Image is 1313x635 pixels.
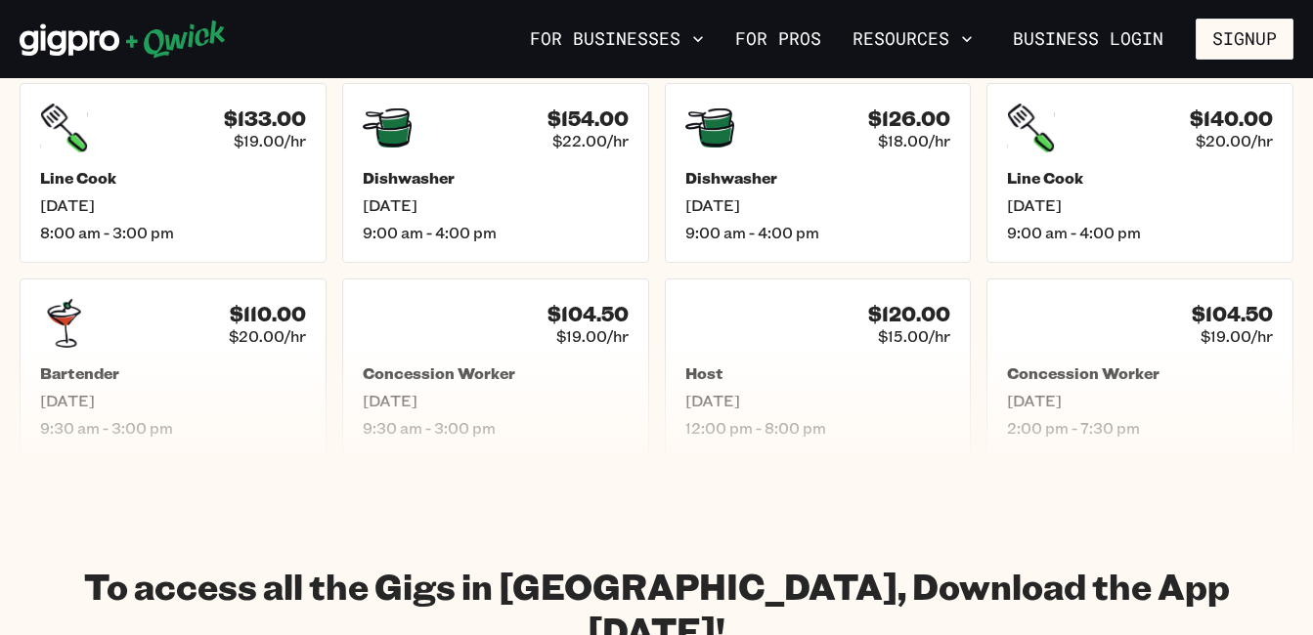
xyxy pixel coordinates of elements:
a: $110.00$20.00/hrBartender[DATE]9:30 am - 3:00 pm [20,278,327,458]
h5: Line Cook [1007,168,1273,188]
span: [DATE] [1007,195,1273,215]
span: $19.00/hr [234,131,306,150]
h4: $154.00 [547,106,629,131]
a: $126.00$18.00/hrDishwasher[DATE]9:00 am - 4:00 pm [665,83,972,263]
h4: $104.50 [547,302,629,326]
a: $154.00$22.00/hrDishwasher[DATE]9:00 am - 4:00 pm [342,83,649,263]
span: 2:00 pm - 7:30 pm [1007,418,1273,438]
h5: Host [685,363,951,383]
span: $20.00/hr [229,326,306,346]
span: [DATE] [363,391,629,410]
a: $104.50$19.00/hrConcession Worker[DATE]2:00 pm - 7:30 pm [986,278,1293,458]
span: $18.00/hr [878,131,950,150]
span: 9:00 am - 4:00 pm [1007,223,1273,242]
h4: $140.00 [1190,106,1273,131]
button: Signup [1196,19,1293,60]
h5: Dishwasher [363,168,629,188]
span: [DATE] [40,195,306,215]
span: [DATE] [1007,391,1273,410]
span: [DATE] [40,391,306,410]
h5: Dishwasher [685,168,951,188]
span: $15.00/hr [878,326,950,346]
a: $133.00$19.00/hrLine Cook[DATE]8:00 am - 3:00 pm [20,83,327,263]
span: 9:00 am - 4:00 pm [363,223,629,242]
span: $19.00/hr [1201,326,1273,346]
a: $120.00$15.00/hrHost[DATE]12:00 pm - 8:00 pm [665,278,972,458]
span: 9:00 am - 4:00 pm [685,223,951,242]
span: [DATE] [685,195,951,215]
h5: Line Cook [40,168,306,188]
button: For Businesses [522,22,712,56]
a: $104.50$19.00/hrConcession Worker[DATE]9:30 am - 3:00 pm [342,278,649,458]
span: $19.00/hr [556,326,629,346]
span: 9:30 am - 3:00 pm [363,418,629,438]
a: For Pros [727,22,829,56]
a: Business Login [996,19,1180,60]
span: [DATE] [685,391,951,410]
button: Resources [845,22,981,56]
h4: $133.00 [224,106,306,131]
span: 8:00 am - 3:00 pm [40,223,306,242]
span: 12:00 pm - 8:00 pm [685,418,951,438]
h5: Concession Worker [363,363,629,383]
h4: $110.00 [230,302,306,326]
h4: $120.00 [868,302,950,326]
h5: Concession Worker [1007,363,1273,383]
h4: $126.00 [868,106,950,131]
h4: $104.50 [1192,302,1273,326]
span: [DATE] [363,195,629,215]
span: 9:30 am - 3:00 pm [40,418,306,438]
span: $22.00/hr [552,131,629,150]
h5: Bartender [40,363,306,383]
a: $140.00$20.00/hrLine Cook[DATE]9:00 am - 4:00 pm [986,83,1293,263]
span: $20.00/hr [1196,131,1273,150]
